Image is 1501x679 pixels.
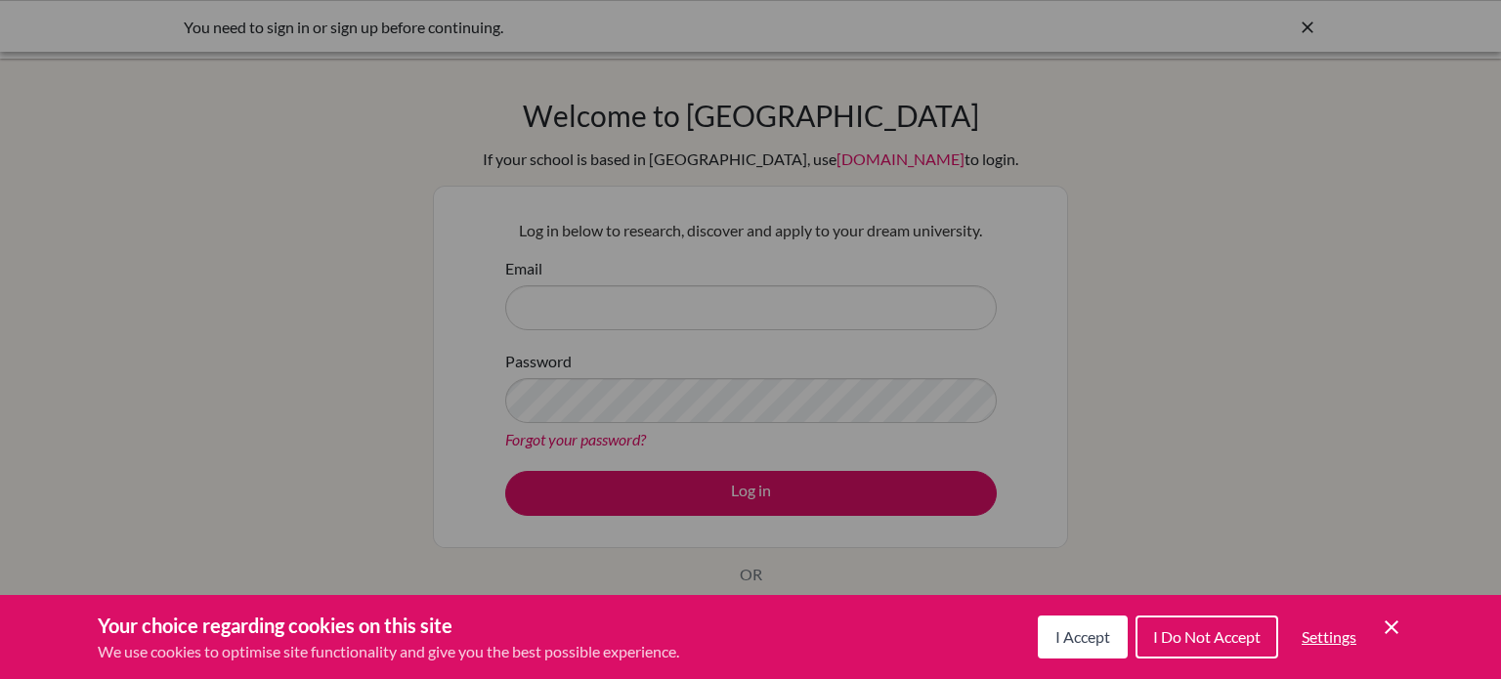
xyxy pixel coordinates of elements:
[1136,615,1278,658] button: I Do Not Accept
[98,611,679,640] h3: Your choice regarding cookies on this site
[1302,627,1356,646] span: Settings
[98,640,679,663] p: We use cookies to optimise site functionality and give you the best possible experience.
[1286,617,1372,657] button: Settings
[1038,615,1128,658] button: I Accept
[1380,615,1403,639] button: Save and close
[1055,627,1110,646] span: I Accept
[1153,627,1261,646] span: I Do Not Accept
